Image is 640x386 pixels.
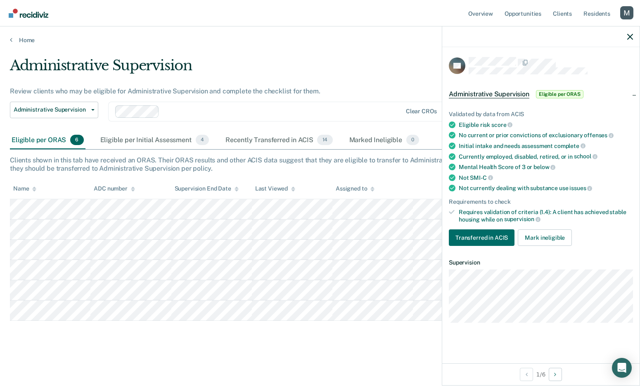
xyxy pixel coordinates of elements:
a: Home [10,36,630,44]
span: offenses [584,132,614,138]
button: Profile dropdown button [620,6,633,19]
span: score [491,122,512,128]
span: 0 [406,135,419,145]
div: Initial intake and needs assessment [459,142,633,150]
div: ADC number [94,185,135,192]
div: Eligible per ORAS [10,131,85,150]
div: Requires validation of criteria (1.4): A client has achieved stable housing while on [459,209,633,223]
span: below [533,164,555,170]
div: Administrative Supervision [10,57,490,81]
img: Recidiviz [9,9,48,18]
span: issues [569,185,592,191]
div: Open Intercom Messenger [612,358,632,378]
div: No current or prior convictions of exclusionary [459,131,633,139]
div: Review clients who may be eligible for Administrative Supervision and complete the checklist for ... [10,87,490,95]
span: 4 [196,135,209,145]
button: Transferred in ACIS [449,229,514,246]
div: Validated by data from ACIS [449,111,633,118]
div: Marked Ineligible [348,131,421,150]
button: Previous Opportunity [520,368,533,381]
div: Assigned to [336,185,375,192]
button: Next Opportunity [549,368,562,381]
div: Name [13,185,36,192]
div: Eligible risk [459,121,633,129]
div: Administrative SupervisionEligible per ORAS [442,81,640,107]
dt: Supervision [449,259,633,266]
span: Administrative Supervision [449,90,529,98]
div: Not currently dealing with substance use [459,184,633,192]
span: school [574,153,597,160]
span: Administrative Supervision [14,106,88,113]
span: SMI-C [470,174,493,181]
span: complete [554,143,585,149]
span: 6 [70,135,83,145]
div: Recently Transferred in ACIS [224,131,334,150]
div: Clients shown in this tab have received an ORAS. Their ORAS results and other ACIS data suggest t... [10,156,630,172]
div: Last Viewed [255,185,295,192]
span: 14 [317,135,332,145]
div: Not [459,174,633,181]
div: 1 / 6 [442,363,640,385]
div: Currently employed, disabled, retired, or in [459,153,633,160]
span: supervision [504,216,540,222]
div: Mental Health Score of 3 or [459,163,633,171]
div: Requirements to check [449,198,633,205]
div: Eligible per Initial Assessment [99,131,211,150]
div: Clear CROs [406,108,437,115]
div: Supervision End Date [175,185,239,192]
span: Eligible per ORAS [536,90,583,98]
button: Mark ineligible [518,229,572,246]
